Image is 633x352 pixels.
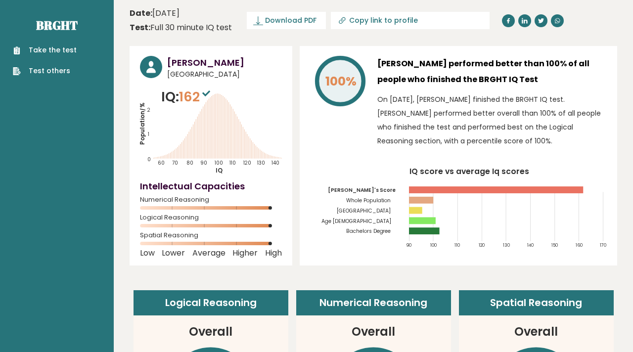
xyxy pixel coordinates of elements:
a: Download PDF [247,12,326,29]
tspan: 90 [200,159,207,166]
tspan: 100 [430,242,437,248]
tspan: 100 [215,159,223,166]
header: Spatial Reasoning [459,290,614,316]
h3: Overall [514,323,558,341]
tspan: 150 [551,242,558,248]
p: IQ: [161,87,213,107]
tspan: IQ [216,167,223,175]
tspan: 170 [600,242,606,248]
span: 162 [179,88,213,106]
span: Low [140,251,155,255]
tspan: 120 [479,242,485,248]
h4: Intellectual Capacities [140,179,282,193]
tspan: 100% [325,73,357,90]
tspan: 160 [576,242,583,248]
tspan: 60 [158,159,165,166]
h3: Overall [189,323,232,341]
tspan: 1 [148,131,149,137]
h3: [PERSON_NAME] performed better than 100% of all people who finished the BRGHT IQ Test [377,56,607,88]
span: Numerical Reasoning [140,198,282,202]
span: High [265,251,282,255]
tspan: Whole Population [346,197,391,204]
h3: Overall [352,323,395,341]
a: Take the test [13,45,77,55]
tspan: 0 [147,156,151,162]
span: Higher [232,251,258,255]
b: Test: [130,22,150,33]
tspan: 130 [257,159,265,166]
span: Download PDF [265,15,316,26]
span: Average [192,251,226,255]
span: Lower [162,251,185,255]
tspan: Bachelors Degree [346,228,391,235]
header: Numerical Reasoning [296,290,451,316]
tspan: 140 [527,242,534,248]
tspan: Population/% [138,102,146,145]
a: Test others [13,66,77,76]
tspan: 110 [454,242,460,248]
tspan: 2 [147,107,150,113]
p: On [DATE], [PERSON_NAME] finished the BRGHT IQ test. [PERSON_NAME] performed better overall than ... [377,92,607,148]
time: [DATE] [130,7,180,19]
span: Spatial Reasoning [140,233,282,237]
h3: [PERSON_NAME] [167,56,282,69]
tspan: 130 [503,242,510,248]
span: Logical Reasoning [140,216,282,220]
header: Logical Reasoning [134,290,288,316]
tspan: 120 [243,159,251,166]
div: Full 30 minute IQ test [130,22,232,34]
tspan: 70 [172,159,178,166]
tspan: 80 [186,159,193,166]
tspan: Age [DEMOGRAPHIC_DATA] [321,218,391,225]
b: Date: [130,7,152,19]
tspan: 110 [229,159,236,166]
tspan: [GEOGRAPHIC_DATA] [336,207,391,215]
tspan: 140 [271,159,279,166]
tspan: IQ score vs average Iq scores [409,166,529,176]
tspan: 90 [406,242,411,248]
span: [GEOGRAPHIC_DATA] [167,69,282,80]
a: Brght [36,17,78,33]
tspan: [PERSON_NAME]'s Score [327,186,395,194]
